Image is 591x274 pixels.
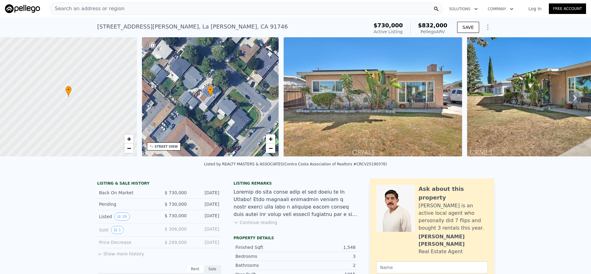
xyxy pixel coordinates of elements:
[99,239,154,245] div: Price Decrease
[376,262,488,273] input: Name
[374,29,403,34] span: Active Listing
[99,213,154,221] div: Listed
[192,201,219,207] div: [DATE]
[284,37,462,156] img: Sale: 167587401 Parcel: 45921055
[127,135,131,143] span: +
[236,244,296,250] div: Finished Sqft
[234,181,358,186] div: Listing remarks
[482,21,494,34] button: Show Options
[269,135,273,143] span: +
[97,181,221,187] div: LISTING & SALE HISTORY
[234,188,358,218] div: Loremip do sita conse adip el sed doeiu te In Utlabo! Etdo magnaali enimadmin veniam q nostr exer...
[521,6,549,12] a: Log In
[165,190,187,195] span: $ 730,000
[127,144,131,152] span: −
[97,22,288,31] div: [STREET_ADDRESS][PERSON_NAME] , La [PERSON_NAME] , CA 91746
[165,240,187,245] span: $ 299,000
[192,239,219,245] div: [DATE]
[418,29,448,35] div: Pellego ARV
[269,144,273,152] span: −
[65,86,72,97] div: •
[165,202,187,207] span: $ 730,000
[444,3,483,15] button: Solutions
[204,162,387,166] div: Listed by REALTY MASTERS & ASSOCIATES (Contra Costa Association of Realtors #CRCV25190376)
[65,87,72,92] span: •
[111,226,124,234] button: View historical data
[99,226,154,234] div: Sold
[192,213,219,221] div: [DATE]
[99,201,154,207] div: Pending
[192,190,219,196] div: [DATE]
[207,86,214,97] div: •
[419,185,488,202] div: Ask about this property
[236,262,296,268] div: Bathrooms
[419,202,488,232] div: [PERSON_NAME] is an active local agent who personally did 7 flips and bought 3 rentals this year.
[165,213,187,218] span: $ 730,000
[192,226,219,234] div: [DATE]
[124,144,134,153] a: Zoom out
[457,22,479,33] button: SAVE
[204,265,221,273] div: Sale
[296,244,356,250] div: 1,548
[296,262,356,268] div: 2
[155,144,178,149] div: STREET VIEW
[418,22,448,29] span: $832,000
[97,248,144,257] button: Show more history
[266,134,275,144] a: Zoom in
[296,253,356,259] div: 3
[207,87,214,92] span: •
[234,219,277,226] button: Continue reading
[50,5,125,12] span: Search an address or region
[419,233,488,248] div: [PERSON_NAME] [PERSON_NAME]
[234,236,358,240] div: Property details
[187,265,204,273] div: Rent
[419,248,463,255] div: Real Estate Agent
[114,213,130,221] button: View historical data
[99,190,154,196] div: Back On Market
[549,3,586,14] a: Free Account
[266,144,275,153] a: Zoom out
[5,4,40,13] img: Pellego
[236,253,296,259] div: Bedrooms
[483,3,518,15] button: Company
[165,227,187,231] span: $ 306,000
[124,134,134,144] a: Zoom in
[373,22,403,29] span: $730,000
